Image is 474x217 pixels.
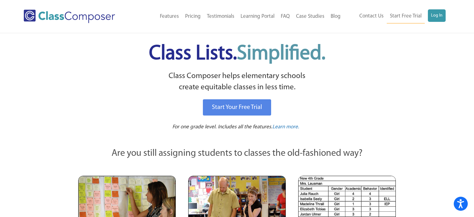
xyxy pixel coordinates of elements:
a: Testimonials [204,10,237,23]
img: Class Composer [24,10,115,23]
a: Log In [428,9,446,22]
a: Blog [328,10,344,23]
p: Are you still assigning students to classes the old-fashioned way? [78,147,396,160]
nav: Header Menu [344,9,446,23]
span: Learn more. [272,124,299,130]
a: Learn more. [272,123,299,131]
a: Case Studies [293,10,328,23]
a: Contact Us [356,9,387,23]
a: Learning Portal [237,10,278,23]
a: FAQ [278,10,293,23]
span: Class Lists. [149,44,325,64]
a: Pricing [182,10,204,23]
a: Start Free Trial [387,9,425,23]
span: Simplified. [237,44,325,64]
span: Start Your Free Trial [212,104,262,111]
p: Class Composer helps elementary schools create equitable classes in less time. [77,71,397,93]
span: For one grade level. Includes all the features. [172,124,272,130]
nav: Header Menu [135,10,343,23]
a: Start Your Free Trial [203,99,271,116]
a: Features [157,10,182,23]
